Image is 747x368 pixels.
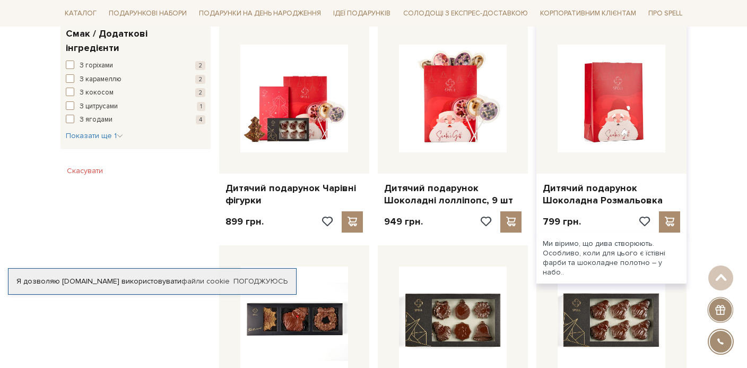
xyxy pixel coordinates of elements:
span: 2 [195,88,205,97]
a: Каталог [60,5,101,22]
span: Показати ще 1 [66,131,123,140]
span: З горіхами [80,61,113,71]
a: Дитячий подарунок Шоколадна Розмальовка [543,182,680,207]
div: Я дозволяю [DOMAIN_NAME] використовувати [8,277,296,286]
div: Ми віримо, що дива створюють. Особливо, коли для цього є їстівні фарби та шоколадне полотно – у н... [536,233,687,284]
span: 2 [195,75,205,84]
a: Солодощі з експрес-доставкою [399,4,532,22]
button: З горіхами 2 [66,61,205,71]
button: З карамеллю 2 [66,74,205,85]
span: 4 [196,115,205,124]
a: Подарункові набори [105,5,191,22]
a: Погоджуюсь [233,277,288,286]
a: Ідеї подарунків [329,5,395,22]
span: З кокосом [80,88,114,98]
p: 799 грн. [543,216,581,228]
span: З ягодами [80,115,112,125]
a: Корпоративним клієнтам [536,5,640,22]
button: З цитрусами 1 [66,101,205,112]
span: 2 [195,61,205,70]
span: З цитрусами [80,101,118,112]
span: З карамеллю [80,74,121,85]
button: З ягодами 4 [66,115,205,125]
span: 1 [197,102,205,111]
button: Показати ще 1 [66,131,123,141]
a: Подарунки на День народження [195,5,325,22]
span: Смак / Додаткові інгредієнти [66,27,203,55]
button: З кокосом 2 [66,88,205,98]
p: 949 грн. [384,216,423,228]
a: Дитячий подарунок Шоколадні лолліпопс, 9 шт [384,182,522,207]
a: файли cookie [181,277,230,286]
button: Скасувати [60,162,109,179]
p: 899 грн. [225,216,264,228]
a: Про Spell [644,5,687,22]
a: Дитячий подарунок Чарівні фігурки [225,182,363,207]
img: Дитячий подарунок Шоколадна Розмальовка [558,45,665,152]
